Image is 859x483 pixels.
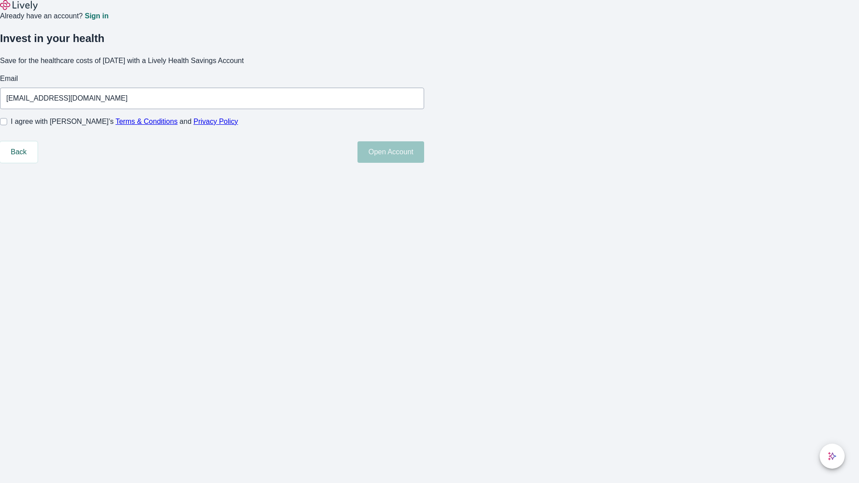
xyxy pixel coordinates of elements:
a: Privacy Policy [194,118,238,125]
svg: Lively AI Assistant [828,452,837,461]
button: chat [820,444,845,469]
a: Terms & Conditions [115,118,178,125]
span: I agree with [PERSON_NAME]’s and [11,116,238,127]
a: Sign in [85,13,108,20]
